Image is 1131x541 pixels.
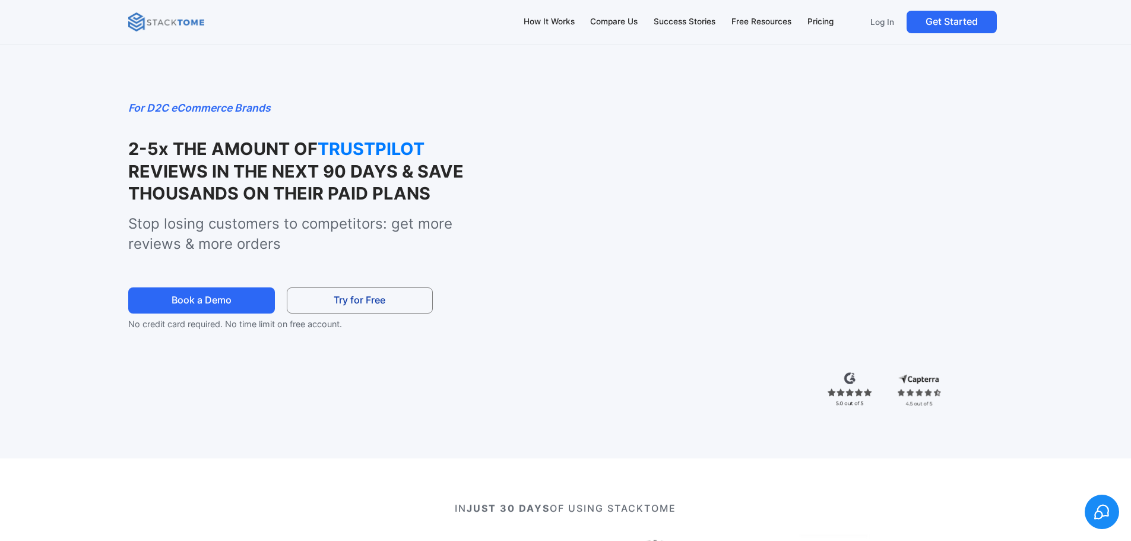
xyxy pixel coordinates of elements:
[585,10,644,34] a: Compare Us
[524,15,575,29] div: How It Works
[870,17,894,27] p: Log In
[731,15,791,29] div: Free Resources
[287,287,433,314] a: Try for Free
[726,10,797,34] a: Free Resources
[907,11,997,33] a: Get Started
[530,100,1003,366] iframe: StackTome- product_demo 07.24 - 1.3x speed (1080p)
[172,501,959,515] p: IN OF USING STACKTOME
[801,10,839,34] a: Pricing
[654,15,715,29] div: Success Stories
[518,10,580,34] a: How It Works
[128,161,464,204] strong: REVIEWS IN THE NEXT 90 DAYS & SAVE THOUSANDS ON THEIR PAID PLANS
[590,15,638,29] div: Compare Us
[128,317,454,331] p: No credit card required. No time limit on free account.
[128,102,271,114] em: For D2C eCommerce Brands
[807,15,834,29] div: Pricing
[128,138,318,159] strong: 2-5x THE AMOUNT OF
[318,138,436,160] strong: TRUSTPILOT
[128,287,274,314] a: Book a Demo
[128,214,504,254] p: Stop losing customers to competitors: get more reviews & more orders
[467,502,550,514] strong: JUST 30 DAYS
[863,11,902,33] a: Log In
[648,10,721,34] a: Success Stories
